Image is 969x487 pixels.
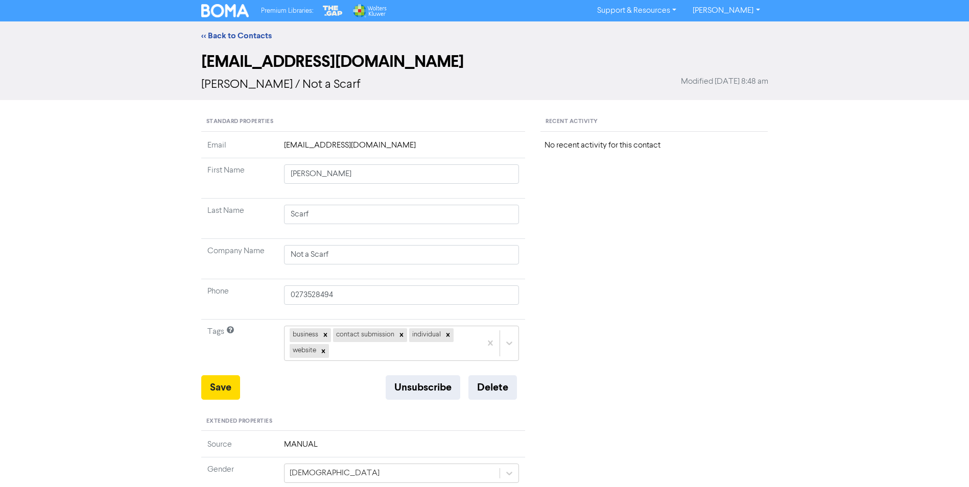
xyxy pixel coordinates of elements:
a: << Back to Contacts [201,31,272,41]
td: Email [201,139,278,158]
img: The Gap [321,4,344,17]
span: Modified [DATE] 8:48 am [681,76,768,88]
td: First Name [201,158,278,199]
td: MANUAL [278,439,526,457]
span: Premium Libraries: [261,8,313,14]
div: Extended Properties [201,412,526,431]
div: Recent Activity [540,112,768,132]
button: Unsubscribe [386,375,460,400]
td: Company Name [201,239,278,279]
h2: [EMAIL_ADDRESS][DOMAIN_NAME] [201,52,768,71]
img: Wolters Kluwer [352,4,387,17]
td: [EMAIL_ADDRESS][DOMAIN_NAME] [278,139,526,158]
div: contact submission [333,328,396,342]
a: Support & Resources [589,3,684,19]
button: Save [201,375,240,400]
img: BOMA Logo [201,4,249,17]
iframe: Chat Widget [918,438,969,487]
td: Last Name [201,199,278,239]
span: [PERSON_NAME] / Not a Scarf [201,79,361,91]
div: Standard Properties [201,112,526,132]
td: Source [201,439,278,457]
div: individual [409,328,442,342]
div: business [290,328,320,342]
div: [DEMOGRAPHIC_DATA] [290,467,380,479]
button: Delete [468,375,517,400]
td: Tags [201,320,278,375]
div: No recent activity for this contact [545,139,764,152]
td: Phone [201,279,278,320]
div: website [290,344,318,357]
a: [PERSON_NAME] [684,3,768,19]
